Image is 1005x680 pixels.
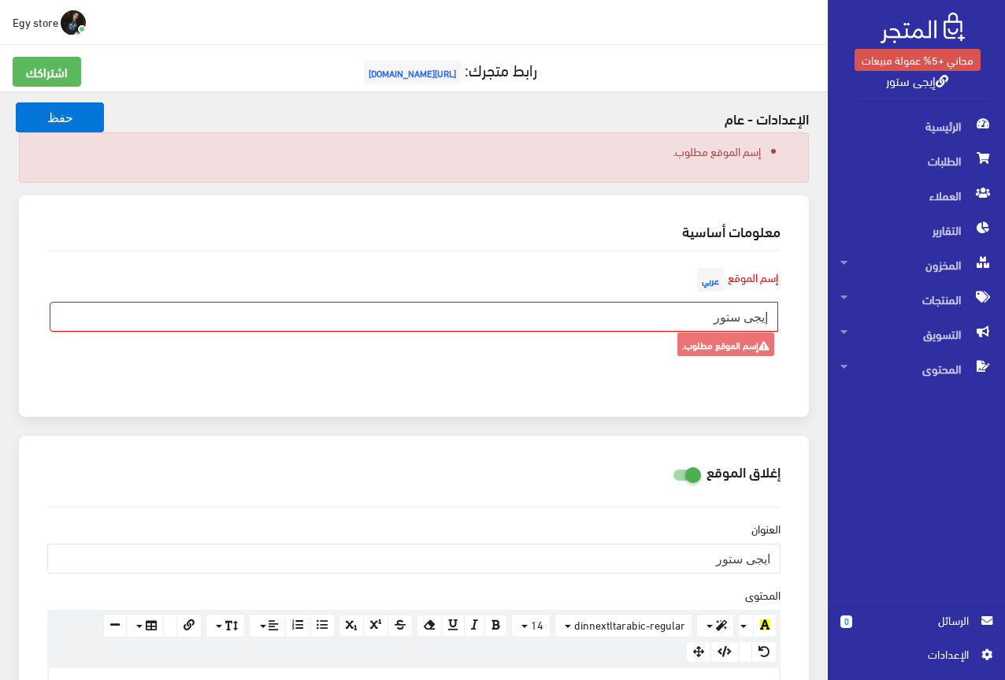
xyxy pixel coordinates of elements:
small: إسم الموقع مطلوب. [677,333,774,356]
button: 14 [511,614,551,637]
a: العملاء [828,178,1005,213]
a: التقارير [828,213,1005,247]
span: [URL][DOMAIN_NAME] [364,61,461,84]
a: ... Egy store [13,9,86,35]
span: عربي [697,268,724,292]
a: المنتجات [828,282,1005,317]
span: Egy store [13,12,58,32]
span: المخزون [840,247,992,282]
a: اشتراكك [13,57,81,87]
span: الرئيسية [840,109,992,143]
span: اﻹعدادات [853,645,968,663]
label: إسم الموقع [693,264,778,295]
iframe: Drift Widget Chat Controller [19,572,79,632]
h2: إغلاق الموقع [706,464,781,478]
a: المحتوى [828,351,1005,386]
label: العنوان [751,520,781,537]
span: 0 [840,615,852,628]
span: التقارير [840,213,992,247]
img: ... [61,10,86,35]
button: dinnextltarabic-regular [554,614,692,637]
a: الطلبات [828,143,1005,178]
h4: اﻹعدادات - عام [424,110,810,126]
a: اﻹعدادات [840,645,992,671]
a: رابط متجرك:[URL][DOMAIN_NAME] [360,54,537,84]
a: المخزون [828,247,1005,282]
span: الطلبات [840,143,992,178]
a: إيجى ستور [886,69,948,91]
span: المنتجات [840,282,992,317]
label: المحتوى [745,586,781,604]
button: حفظ [16,102,104,132]
li: إسم الموقع مطلوب. [35,143,761,160]
img: . [881,13,965,43]
span: الرسائل [865,611,969,629]
span: 14 [531,615,543,634]
a: مجاني +5% عمولة مبيعات [855,49,981,71]
h2: معلومات أساسية [47,224,781,238]
span: العملاء [840,178,992,213]
a: الرئيسية [828,109,1005,143]
span: dinnextltarabic-regular [574,615,685,634]
span: المحتوى [840,351,992,386]
a: 0 الرسائل [840,611,992,645]
span: التسويق [840,317,992,351]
